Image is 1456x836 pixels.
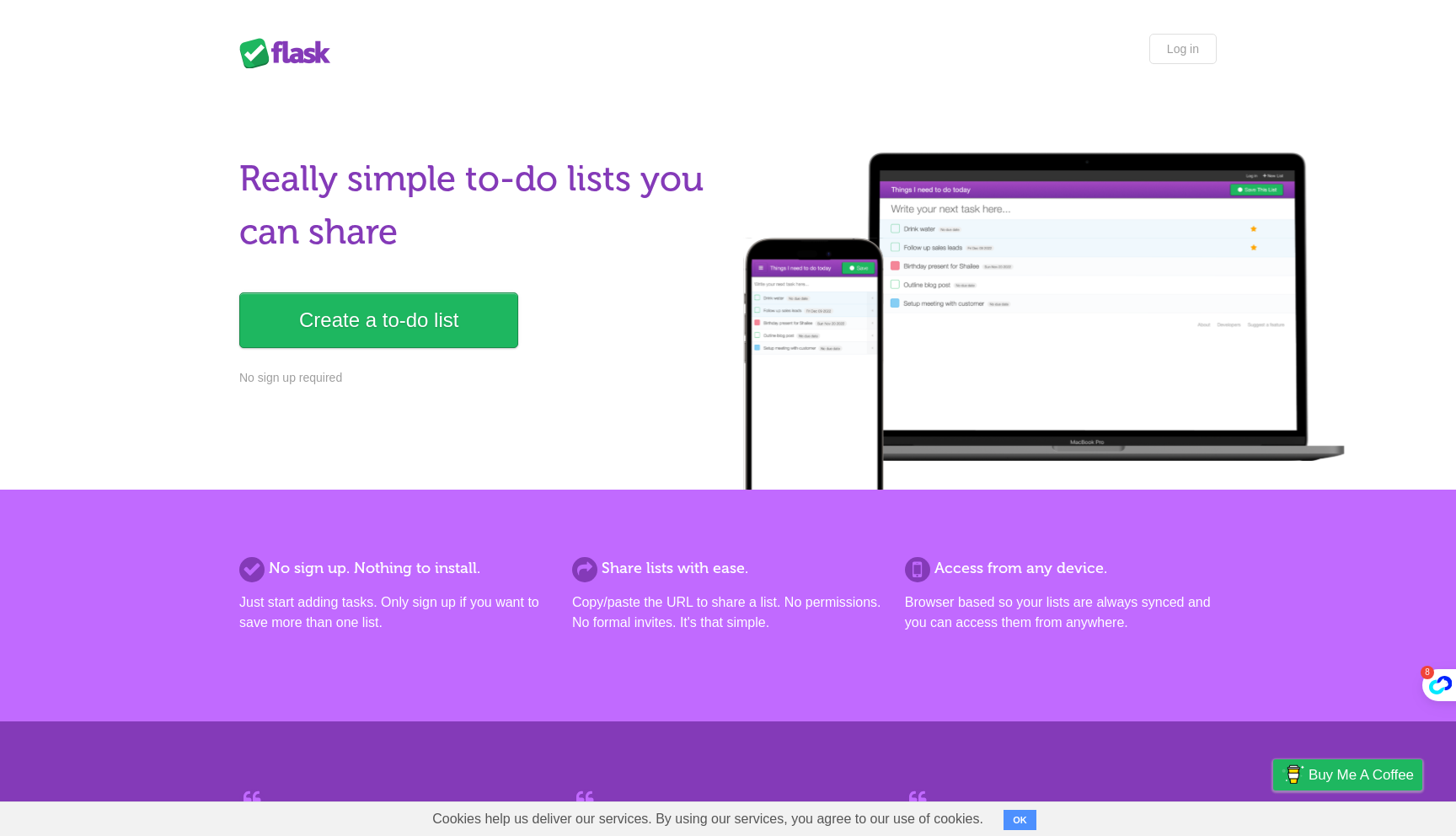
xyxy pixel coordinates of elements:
[239,153,718,259] h1: Really simple to-do lists you can share
[1149,34,1217,64] a: Log in
[239,592,551,633] p: Just start adding tasks. Only sign up if you want to save more than one list.
[905,592,1217,633] p: Browser based so your lists are always synced and you can access them from anywhere.
[905,557,1217,580] h2: Access from any device.
[1309,760,1414,790] span: Buy me a coffee
[239,557,551,580] h2: No sign up. Nothing to install.
[239,369,718,387] p: No sign up required
[1273,759,1422,790] a: Buy me a coffee
[239,38,340,68] div: Flask Lists
[1282,760,1304,789] img: Buy me a coffee
[415,802,1000,836] span: Cookies help us deliver our services. By using our services, you agree to our use of cookies.
[1004,810,1036,830] button: OK
[572,592,884,633] p: Copy/paste the URL to share a list. No permissions. No formal invites. It's that simple.
[572,557,884,580] h2: Share lists with ease.
[239,292,518,348] a: Create a to-do list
